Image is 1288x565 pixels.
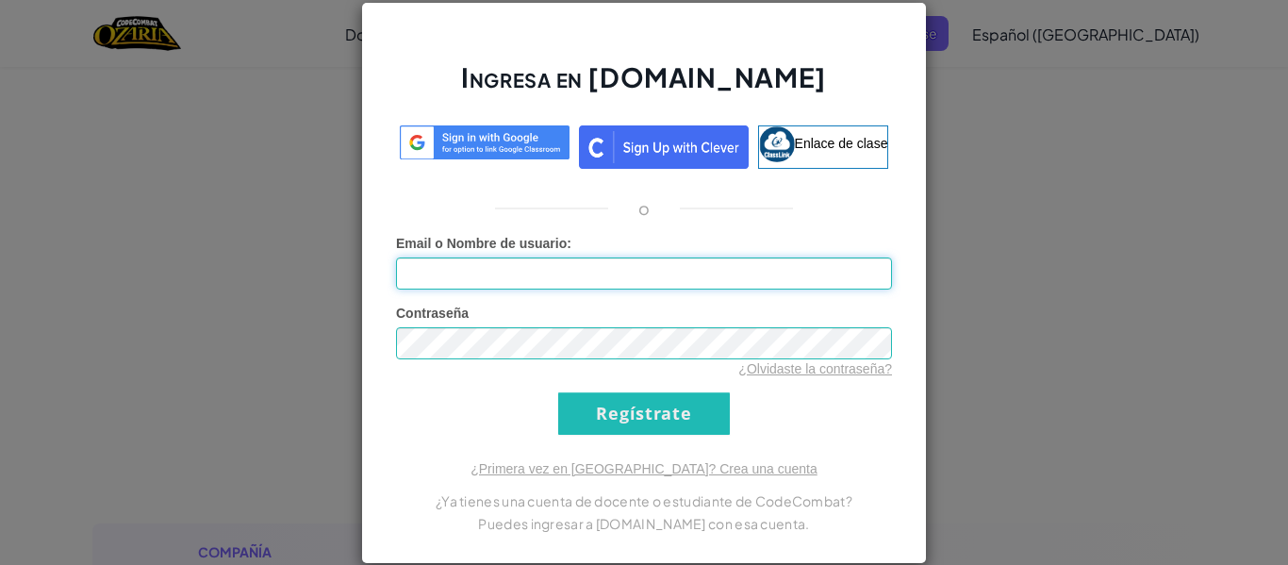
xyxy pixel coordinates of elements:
[795,135,888,150] font: Enlace de clase
[461,60,826,93] font: Ingresa en [DOMAIN_NAME]
[436,492,852,509] font: ¿Ya tienes una cuenta de docente o estudiante de CodeCombat?
[567,236,571,251] font: :
[579,125,749,169] img: clever_sso_button@2x.png
[471,461,817,476] a: ¿Primera vez en [GEOGRAPHIC_DATA]? Crea una cuenta
[396,306,469,321] font: Contraseña
[396,236,567,251] font: Email o Nombre de usuario
[638,197,650,219] font: o
[400,125,570,160] img: log-in-google-sso.svg
[558,392,730,435] input: Regístrate
[478,515,809,532] font: Puedes ingresar a [DOMAIN_NAME] con esa cuenta.
[738,361,892,376] a: ¿Olvidaste la contraseña?
[759,126,795,162] img: classlink-logo-small.png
